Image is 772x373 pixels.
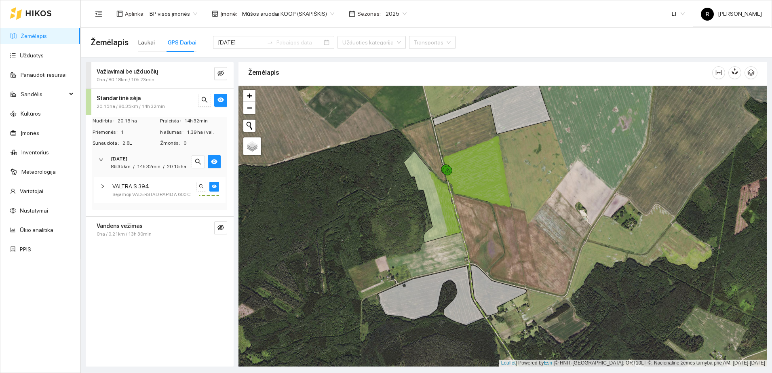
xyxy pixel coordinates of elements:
[95,10,102,17] span: menu-fold
[21,33,47,39] a: Žemėlapis
[21,72,67,78] a: Panaudoti resursai
[214,94,227,107] button: eye
[121,129,159,136] span: 1
[125,9,145,18] span: Aplinka :
[196,182,206,192] button: search
[93,117,118,125] span: Nudirbta
[21,130,39,136] a: Įmonės
[137,164,160,169] span: 14h 32min
[160,117,184,125] span: Praleista
[20,207,48,214] a: Nustatymai
[91,36,129,49] span: Žemėlapis
[243,137,261,155] a: Layers
[208,155,221,168] button: eye
[97,103,165,110] span: 20.15ha / 86.35km / 14h 32min
[242,8,334,20] span: Mūšos aruodai KOOP (SKAPIŠKIS)
[195,158,201,166] span: search
[97,68,158,75] strong: Važiavimai be užduočių
[20,227,53,233] a: Ūkio analitika
[243,102,255,114] a: Zoom out
[97,76,154,84] span: 0ha / 80.18km / 10h 23min
[138,38,155,47] div: Laukai
[21,110,41,117] a: Kultūros
[349,11,355,17] span: calendar
[97,230,152,238] span: 0ha / 0.21km / 13h 30min
[91,6,107,22] button: menu-fold
[111,156,127,162] strong: [DATE]
[86,89,234,115] div: Standartinė sėja20.15ha / 86.35km / 14h 32minsearcheye
[20,52,44,59] a: Užduotys
[706,8,709,21] span: R
[214,221,227,234] button: eye-invisible
[160,129,187,136] span: Našumas
[21,149,49,156] a: Inventorius
[276,38,322,47] input: Pabaigos data
[701,11,762,17] span: [PERSON_NAME]
[201,97,208,104] span: search
[92,150,227,175] div: [DATE]86.35km/14h 32min/20.15 hasearcheye
[150,8,197,20] span: BP visos įmonės
[544,360,553,366] a: Esri
[20,246,31,253] a: PPIS
[160,139,184,147] span: Žmonės
[184,139,227,147] span: 0
[212,184,217,190] span: eye
[97,223,143,229] strong: Vandens vežimas
[184,117,227,125] span: 14h 32min
[93,139,122,147] span: Sunaudota
[21,86,67,102] span: Sandėlis
[243,120,255,132] button: Initiate a new search
[218,38,264,47] input: Pradžios data
[122,139,159,147] span: 2.8L
[163,164,165,169] span: /
[217,70,224,78] span: eye-invisible
[212,11,218,17] span: shop
[248,61,712,84] div: Žemėlapis
[112,182,149,191] span: VALTRA.S 394
[499,360,767,367] div: | Powered by © HNIT-[GEOGRAPHIC_DATA]; ORT10LT ©, Nacionalinė žemės tarnyba prie AM, [DATE]-[DATE]
[267,39,273,46] span: swap-right
[672,8,685,20] span: LT
[247,103,252,113] span: −
[501,360,516,366] a: Leaflet
[116,11,123,17] span: layout
[99,157,103,162] span: right
[21,169,56,175] a: Meteorologija
[111,164,131,169] span: 86.35km
[112,191,191,198] span: Sėjamoji VADERSTAD RAPID A 600 C
[198,94,211,107] button: search
[86,217,234,243] div: Vandens vežimas0ha / 0.21km / 13h 30mineye-invisible
[712,66,725,79] button: column-width
[133,164,135,169] span: /
[100,184,105,189] span: right
[192,155,205,168] button: search
[168,38,196,47] div: GPS Darbai
[214,67,227,80] button: eye-invisible
[713,70,725,76] span: column-width
[267,39,273,46] span: to
[217,97,224,104] span: eye
[247,91,252,101] span: +
[20,188,43,194] a: Vartotojai
[199,184,204,190] span: search
[86,62,234,89] div: Važiavimai be užduočių0ha / 80.18km / 10h 23mineye-invisible
[93,129,121,136] span: Priemonės
[386,8,407,20] span: 2025
[220,9,237,18] span: Įmonė :
[243,90,255,102] a: Zoom in
[357,9,381,18] span: Sezonas :
[554,360,555,366] span: |
[209,182,219,192] button: eye
[217,224,224,232] span: eye-invisible
[118,117,159,125] span: 20.15 ha
[187,129,227,136] span: 1.39 ha / val.
[211,158,217,166] span: eye
[167,164,186,169] span: 20.15 ha
[97,95,141,101] strong: Standartinė sėja
[94,177,226,203] div: VALTRA.S 394Sėjamoji VADERSTAD RAPID A 600 Csearcheye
